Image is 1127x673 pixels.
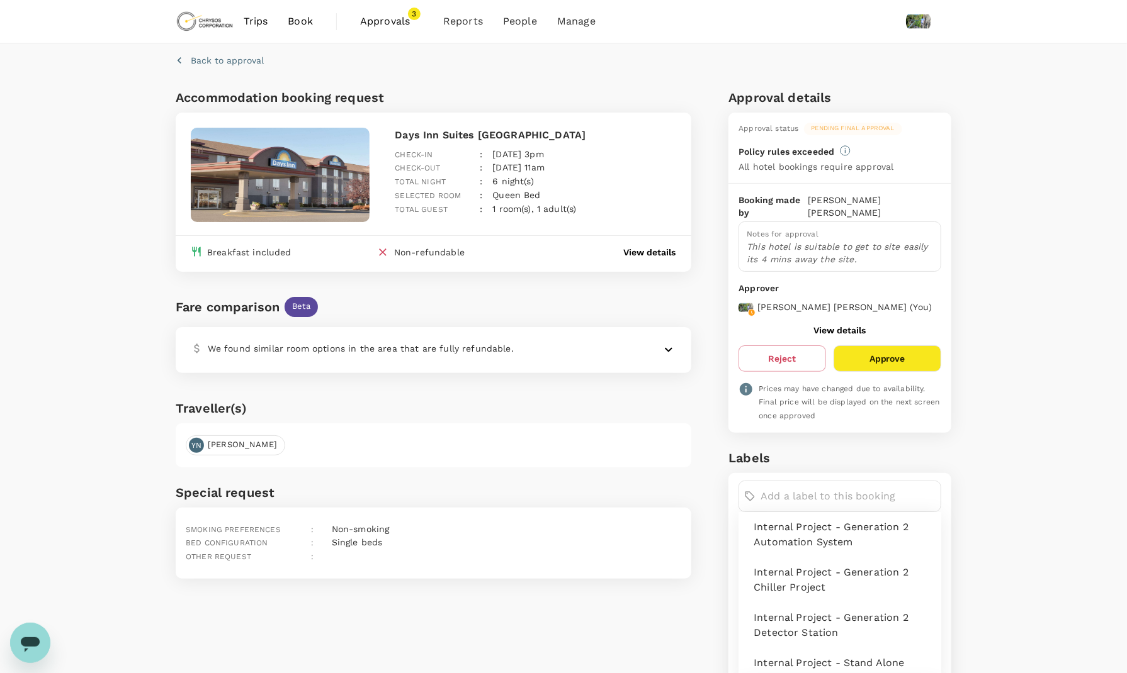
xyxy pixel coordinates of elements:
[808,194,941,219] p: [PERSON_NAME] [PERSON_NAME]
[492,148,544,160] p: [DATE] 3pm
[176,398,691,418] h6: Traveller(s)
[470,179,482,203] div: :
[10,623,50,663] iframe: Button to launch messaging window
[754,565,931,595] span: Internal Project - Generation 2 Chiller Project
[176,54,264,67] button: Back to approval
[176,87,431,108] h6: Accommodation booking request
[288,14,313,29] span: Book
[360,14,423,29] span: Approvals
[327,518,390,535] div: Non-smoking
[757,301,932,313] p: [PERSON_NAME] [PERSON_NAME] ( You )
[754,520,931,550] span: Internal Project - Generation 2 Automation System
[443,14,483,29] span: Reports
[739,603,941,648] div: Internal Project - Generation 2 Detector Station
[739,145,834,158] p: Policy rules exceeded
[395,128,676,143] p: Days Inn Suites [GEOGRAPHIC_DATA]
[624,246,676,259] button: View details
[754,610,931,640] span: Internal Project - Generation 2 Detector Station
[311,552,314,561] span: :
[739,345,825,372] button: Reject
[191,128,370,222] img: hotel
[739,194,808,219] p: Booking made by
[311,525,314,534] span: :
[244,14,268,29] span: Trips
[747,230,818,238] span: Notes for approval
[408,8,421,20] span: 3
[804,124,902,133] span: Pending final approval
[189,438,204,453] div: YN
[186,538,268,547] span: Bed configuration
[557,14,596,29] span: Manage
[311,538,314,547] span: :
[470,138,482,162] div: :
[395,164,440,172] span: Check-out
[186,552,251,561] span: Other request
[176,482,691,503] h6: Special request
[208,342,595,355] p: We found similar room options in the area that are fully refundable.
[739,300,754,315] img: avatar-66afbb01bcfb7.jpeg
[728,87,951,108] h6: Approval details
[759,384,939,421] span: Prices may have changed due to availability. Final price will be displayed on the next screen onc...
[191,54,264,67] p: Back to approval
[395,205,448,214] span: Total guest
[207,246,292,259] div: Breakfast included
[503,14,537,29] span: People
[492,189,540,201] p: Queen Bed
[739,512,941,557] div: Internal Project - Generation 2 Automation System
[395,150,433,159] span: Check-in
[327,531,383,550] div: Single beds
[285,301,318,313] span: Beta
[186,525,281,534] span: Smoking preferences
[395,191,461,200] span: Selected room
[200,439,285,451] span: [PERSON_NAME]
[814,325,866,335] button: View details
[739,557,941,603] div: Internal Project - Generation 2 Chiller Project
[906,9,931,34] img: Darshankumar Patel
[739,123,798,135] div: Approval status
[739,282,941,295] p: Approver
[834,345,941,372] button: Approve
[492,175,534,187] p: 6 night(s)
[728,448,951,468] h6: Labels
[176,8,234,35] img: Chrysos Corporation
[492,161,545,174] p: [DATE] 11am
[470,192,482,216] div: :
[470,151,482,175] div: :
[394,246,465,262] div: Non-refundable
[395,177,446,186] span: Total night
[470,165,482,189] div: :
[492,203,576,215] p: 1 room(s), 1 adult(s)
[747,240,933,265] p: This hotel is suitable to get to site easily its 4 mins away the site.
[761,486,936,506] input: Add a label to this booking
[739,160,893,173] p: All hotel bookings require approval
[176,297,280,317] div: Fare comparison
